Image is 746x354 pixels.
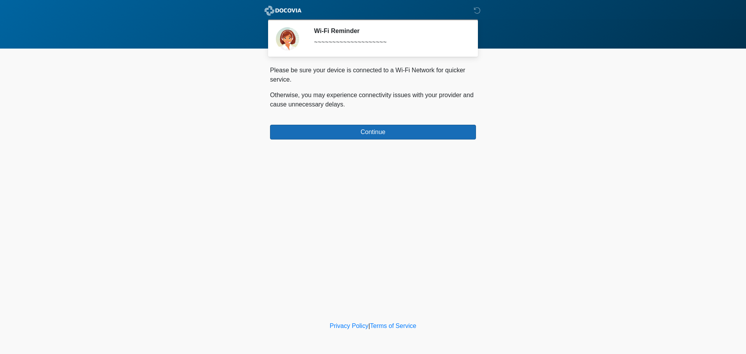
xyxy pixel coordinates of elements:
div: ~~~~~~~~~~~~~~~~~~~~ [314,38,464,47]
h2: Wi-Fi Reminder [314,27,464,35]
img: ABC Med Spa- GFEase Logo [262,6,304,16]
button: Continue [270,125,476,140]
span: . [343,101,345,108]
img: Agent Avatar [276,27,299,51]
p: Please be sure your device is connected to a Wi-Fi Network for quicker service. [270,66,476,84]
a: | [368,323,370,329]
p: Otherwise, you may experience connectivity issues with your provider and cause unnecessary delays [270,91,476,109]
a: Privacy Policy [330,323,369,329]
a: Terms of Service [370,323,416,329]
